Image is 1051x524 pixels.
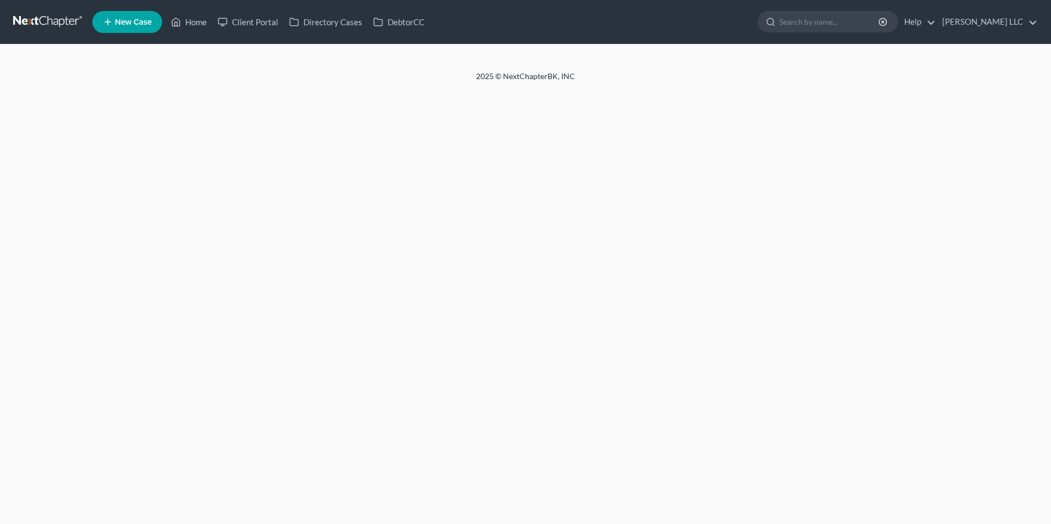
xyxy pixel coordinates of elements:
input: Search by name... [779,12,880,32]
a: Client Portal [212,12,284,32]
div: 2025 © NextChapterBK, INC [212,71,839,91]
a: DebtorCC [368,12,430,32]
a: Directory Cases [284,12,368,32]
a: Help [899,12,936,32]
a: [PERSON_NAME] LLC [937,12,1037,32]
a: Home [165,12,212,32]
span: New Case [115,18,152,26]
